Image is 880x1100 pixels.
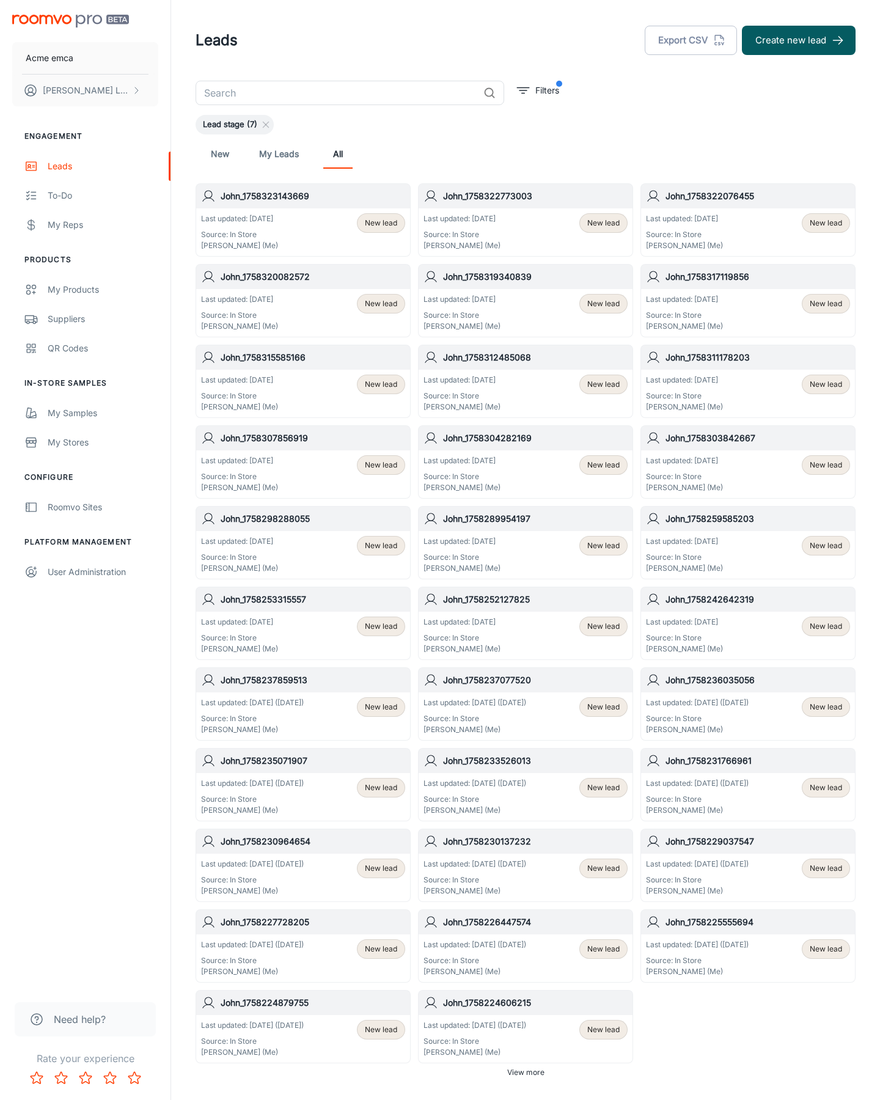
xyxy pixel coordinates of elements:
p: Source: In Store [424,310,501,321]
span: New lead [587,944,620,955]
p: [PERSON_NAME] (Me) [646,886,749,897]
a: John_1758233526013Last updated: [DATE] ([DATE])Source: In Store[PERSON_NAME] (Me)New lead [418,748,633,821]
h6: John_1758304282169 [443,431,628,445]
a: John_1758303842667Last updated: [DATE]Source: In Store[PERSON_NAME] (Me)New lead [640,425,856,499]
span: New lead [587,218,620,229]
a: John_1758323143669Last updated: [DATE]Source: In Store[PERSON_NAME] (Me)New lead [196,183,411,257]
p: Source: In Store [646,955,749,966]
a: John_1758252127825Last updated: [DATE]Source: In Store[PERSON_NAME] (Me)New lead [418,587,633,660]
p: Source: In Store [646,471,723,482]
p: [PERSON_NAME] (Me) [646,482,723,493]
p: Last updated: [DATE] [201,617,278,628]
span: New lead [810,621,842,632]
p: Last updated: [DATE] ([DATE]) [201,697,304,708]
p: [PERSON_NAME] (Me) [201,724,304,735]
span: New lead [587,702,620,713]
span: New lead [365,702,397,713]
span: New lead [587,298,620,309]
h6: John_1758242642319 [665,593,850,606]
h6: John_1758322076455 [665,189,850,203]
div: My Samples [48,406,158,420]
div: Leads [48,159,158,173]
h6: John_1758230964654 [221,835,405,848]
p: Source: In Store [201,1036,304,1047]
a: John_1758231766961Last updated: [DATE] ([DATE])Source: In Store[PERSON_NAME] (Me)New lead [640,748,856,821]
p: Last updated: [DATE] [424,617,501,628]
span: New lead [365,540,397,551]
p: [PERSON_NAME] (Me) [201,563,278,574]
h6: John_1758289954197 [443,512,628,526]
h6: John_1758320082572 [221,270,405,284]
h6: John_1758252127825 [443,593,628,606]
a: John_1758253315557Last updated: [DATE]Source: In Store[PERSON_NAME] (Me)New lead [196,587,411,660]
a: John_1758259585203Last updated: [DATE]Source: In Store[PERSON_NAME] (Me)New lead [640,506,856,579]
p: Last updated: [DATE] ([DATE]) [646,859,749,870]
span: New lead [810,379,842,390]
p: [PERSON_NAME] (Me) [201,1047,304,1058]
h6: John_1758237859513 [221,673,405,687]
span: New lead [810,460,842,471]
p: Source: In Store [646,632,723,643]
button: Rate 2 star [49,1066,73,1090]
p: [PERSON_NAME] (Me) [201,805,304,816]
p: Last updated: [DATE] ([DATE]) [646,939,749,950]
span: New lead [810,298,842,309]
h6: John_1758259585203 [665,512,850,526]
div: To-do [48,189,158,202]
h6: John_1758236035056 [665,673,850,687]
span: New lead [365,944,397,955]
p: [PERSON_NAME] (Me) [646,240,723,251]
span: View more [507,1067,544,1078]
p: Source: In Store [424,1036,526,1047]
h6: John_1758322773003 [443,189,628,203]
span: New lead [587,782,620,793]
span: New lead [587,1024,620,1035]
span: New lead [365,218,397,229]
p: [PERSON_NAME] (Me) [424,563,501,574]
span: New lead [587,460,620,471]
a: John_1758322076455Last updated: [DATE]Source: In Store[PERSON_NAME] (Me)New lead [640,183,856,257]
h1: Leads [196,29,238,51]
p: Last updated: [DATE] ([DATE]) [201,939,304,950]
p: Last updated: [DATE] [424,294,501,305]
span: New lead [810,944,842,955]
span: New lead [365,298,397,309]
a: John_1758304282169Last updated: [DATE]Source: In Store[PERSON_NAME] (Me)New lead [418,425,633,499]
h6: John_1758227728205 [221,915,405,929]
p: Source: In Store [424,794,526,805]
a: John_1758236035056Last updated: [DATE] ([DATE])Source: In Store[PERSON_NAME] (Me)New lead [640,667,856,741]
div: User Administration [48,565,158,579]
h6: John_1758226447574 [443,915,628,929]
p: [PERSON_NAME] (Me) [424,724,526,735]
a: John_1758224606215Last updated: [DATE] ([DATE])Source: In Store[PERSON_NAME] (Me)New lead [418,990,633,1063]
p: Last updated: [DATE] ([DATE]) [646,778,749,789]
p: [PERSON_NAME] (Me) [424,966,526,977]
span: New lead [810,782,842,793]
p: Source: In Store [201,713,304,724]
a: John_1758225555694Last updated: [DATE] ([DATE])Source: In Store[PERSON_NAME] (Me)New lead [640,909,856,983]
p: [PERSON_NAME] (Me) [201,402,278,413]
h6: John_1758230137232 [443,835,628,848]
img: Roomvo PRO Beta [12,15,129,28]
a: John_1758315585166Last updated: [DATE]Source: In Store[PERSON_NAME] (Me)New lead [196,345,411,418]
p: Source: In Store [201,391,278,402]
button: [PERSON_NAME] Leaptools [12,75,158,106]
p: [PERSON_NAME] (Me) [424,805,526,816]
p: Last updated: [DATE] [646,455,723,466]
button: View more [502,1063,549,1082]
input: Search [196,81,479,105]
a: John_1758307856919Last updated: [DATE]Source: In Store[PERSON_NAME] (Me)New lead [196,425,411,499]
p: Source: In Store [424,713,526,724]
p: Source: In Store [646,875,749,886]
div: My Reps [48,218,158,232]
h6: John_1758315585166 [221,351,405,364]
p: Last updated: [DATE] ([DATE]) [201,1020,304,1031]
p: Last updated: [DATE] [424,213,501,224]
span: New lead [365,379,397,390]
h6: John_1758224606215 [443,996,628,1010]
p: Source: In Store [201,632,278,643]
a: John_1758237077520Last updated: [DATE] ([DATE])Source: In Store[PERSON_NAME] (Me)New lead [418,667,633,741]
span: New lead [587,863,620,874]
p: [PERSON_NAME] (Me) [646,321,723,332]
h6: John_1758307856919 [221,431,405,445]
